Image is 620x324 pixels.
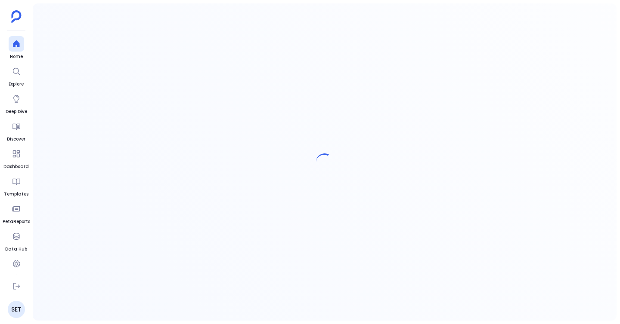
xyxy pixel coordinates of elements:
a: Data Hub [5,229,27,253]
span: Data Hub [5,246,27,253]
a: SET [8,301,25,318]
span: Home [9,53,24,60]
a: Deep Dive [6,91,27,115]
a: Explore [9,64,24,88]
span: Deep Dive [6,108,27,115]
a: Discover [7,119,25,143]
span: Settings [6,273,26,280]
span: Discover [7,136,25,143]
a: Templates [4,174,28,198]
span: Dashboard [3,163,29,170]
a: Dashboard [3,146,29,170]
a: PetaReports [3,201,30,225]
a: Home [9,36,24,60]
a: Settings [6,256,26,280]
span: Explore [9,81,24,88]
img: petavue logo [11,10,22,23]
span: PetaReports [3,218,30,225]
span: Templates [4,191,28,198]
